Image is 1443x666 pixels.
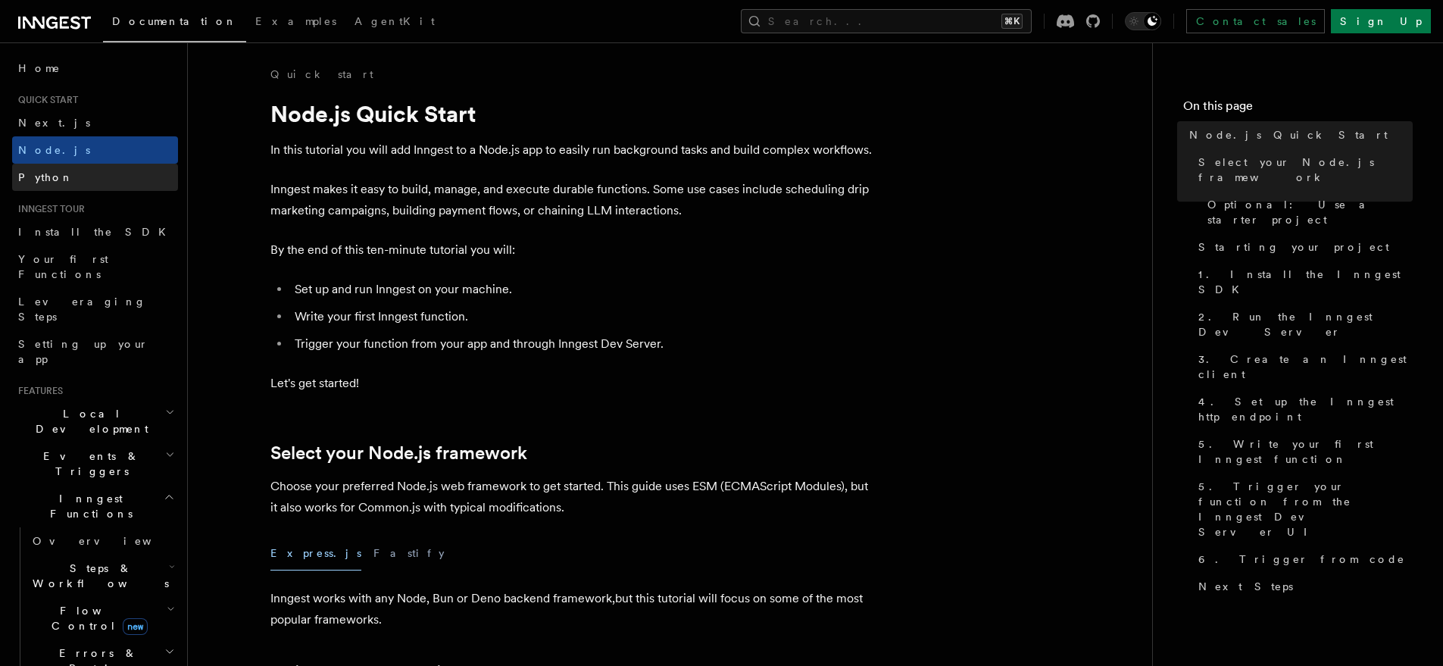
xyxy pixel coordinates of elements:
[1192,303,1413,346] a: 2. Run the Inngest Dev Server
[12,449,165,479] span: Events & Triggers
[12,245,178,288] a: Your first Functions
[18,144,90,156] span: Node.js
[1198,394,1413,424] span: 4. Set up the Inngest http endpoint
[12,485,178,527] button: Inngest Functions
[290,306,876,327] li: Write your first Inngest function.
[1198,352,1413,382] span: 3. Create an Inngest client
[123,618,148,635] span: new
[290,279,876,300] li: Set up and run Inngest on your machine.
[1186,9,1325,33] a: Contact sales
[1192,388,1413,430] a: 4. Set up the Inngest http endpoint
[1198,579,1293,594] span: Next Steps
[12,55,178,82] a: Home
[1125,12,1161,30] button: Toggle dark mode
[1192,233,1413,261] a: Starting your project
[12,218,178,245] a: Install the SDK
[270,67,373,82] a: Quick start
[270,442,527,464] a: Select your Node.js framework
[1192,261,1413,303] a: 1. Install the Inngest SDK
[270,239,876,261] p: By the end of this ten-minute tutorial you will:
[1331,9,1431,33] a: Sign Up
[1201,191,1413,233] a: Optional: Use a starter project
[18,295,146,323] span: Leveraging Steps
[1207,197,1413,227] span: Optional: Use a starter project
[18,171,73,183] span: Python
[1192,546,1413,573] a: 6. Trigger from code
[12,136,178,164] a: Node.js
[1192,573,1413,600] a: Next Steps
[12,109,178,136] a: Next.js
[1198,239,1389,255] span: Starting your project
[18,338,148,365] span: Setting up your app
[12,400,178,442] button: Local Development
[1192,473,1413,546] a: 5. Trigger your function from the Inngest Dev Server UI
[1192,149,1413,191] a: Select your Node.js framework
[373,536,445,571] button: Fastify
[18,61,61,76] span: Home
[270,476,876,518] p: Choose your preferred Node.js web framework to get started. This guide uses ESM (ECMAScript Modul...
[12,385,63,397] span: Features
[1198,479,1413,539] span: 5. Trigger your function from the Inngest Dev Server UI
[27,555,178,597] button: Steps & Workflows
[27,561,169,591] span: Steps & Workflows
[12,164,178,191] a: Python
[1192,346,1413,388] a: 3. Create an Inngest client
[741,9,1032,33] button: Search...⌘K
[1183,121,1413,149] a: Node.js Quick Start
[270,139,876,161] p: In this tutorial you will add Inngest to a Node.js app to easily run background tasks and build c...
[103,5,246,42] a: Documentation
[27,603,167,633] span: Flow Control
[12,94,78,106] span: Quick start
[1198,436,1413,467] span: 5. Write your first Inngest function
[345,5,444,41] a: AgentKit
[27,527,178,555] a: Overview
[1198,267,1413,297] span: 1. Install the Inngest SDK
[1183,97,1413,121] h4: On this page
[18,253,108,280] span: Your first Functions
[246,5,345,41] a: Examples
[12,288,178,330] a: Leveraging Steps
[1198,552,1405,567] span: 6. Trigger from code
[12,406,165,436] span: Local Development
[12,491,164,521] span: Inngest Functions
[355,15,435,27] span: AgentKit
[27,597,178,639] button: Flow Controlnew
[112,15,237,27] span: Documentation
[270,179,876,221] p: Inngest makes it easy to build, manage, and execute durable functions. Some use cases include sch...
[270,588,876,630] p: Inngest works with any Node, Bun or Deno backend framework,but this tutorial will focus on some o...
[33,535,189,547] span: Overview
[255,15,336,27] span: Examples
[12,203,85,215] span: Inngest tour
[290,333,876,355] li: Trigger your function from your app and through Inngest Dev Server.
[1192,430,1413,473] a: 5. Write your first Inngest function
[1198,309,1413,339] span: 2. Run the Inngest Dev Server
[1001,14,1023,29] kbd: ⌘K
[12,442,178,485] button: Events & Triggers
[1198,155,1413,185] span: Select your Node.js framework
[18,117,90,129] span: Next.js
[12,330,178,373] a: Setting up your app
[270,100,876,127] h1: Node.js Quick Start
[270,536,361,571] button: Express.js
[1189,127,1388,142] span: Node.js Quick Start
[18,226,175,238] span: Install the SDK
[270,373,876,394] p: Let's get started!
